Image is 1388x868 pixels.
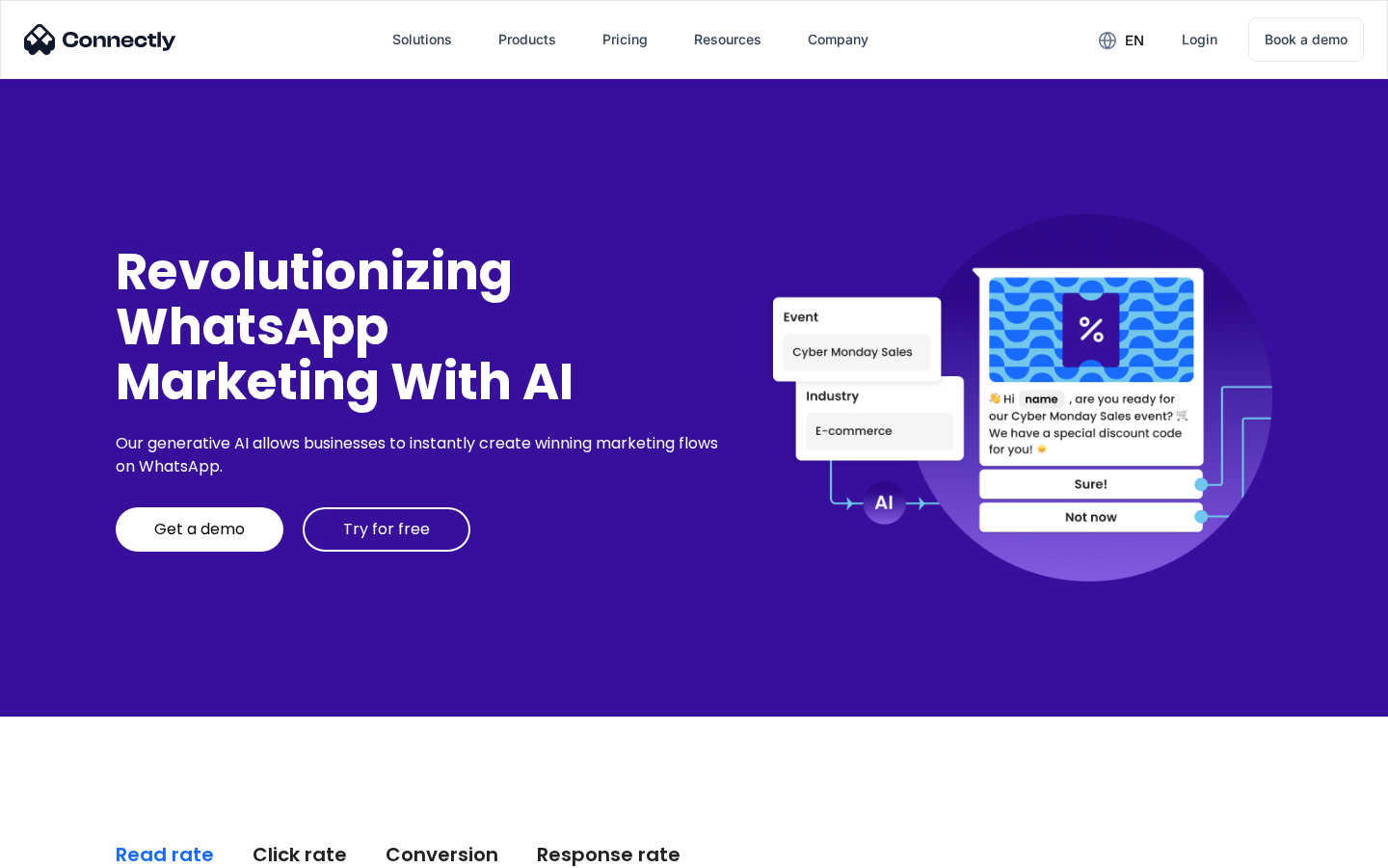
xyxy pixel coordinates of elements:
a: Get a demo [116,507,283,552]
div: Resources [679,16,777,63]
div: Click rate [253,841,347,868]
div: Try for free [343,520,430,539]
a: Book a demo [1248,17,1364,62]
div: Conversion [386,841,498,868]
div: Response rate [537,841,681,868]
ul: Language list [39,834,116,861]
div: Get a demo [154,520,245,539]
div: Products [483,16,572,63]
div: Company [792,16,884,63]
img: Connectly Logo [24,24,176,55]
div: en [1083,25,1159,54]
a: Login [1166,16,1233,63]
div: Solutions [392,26,452,53]
div: Resources [694,26,761,53]
div: Pricing [602,26,648,53]
div: Login [1182,26,1217,53]
div: Solutions [377,16,467,63]
a: Try for free [303,507,470,552]
div: Products [498,26,556,53]
a: Pricing [587,16,663,63]
aside: Language selected: English [19,834,116,861]
div: Our generative AI allows businesses to instantly create winning marketing flows on WhatsApp. [116,432,725,478]
div: Read rate [116,841,214,868]
div: Revolutionizing WhatsApp Marketing With AI [116,244,725,410]
div: en [1125,27,1144,54]
div: Company [808,26,868,53]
